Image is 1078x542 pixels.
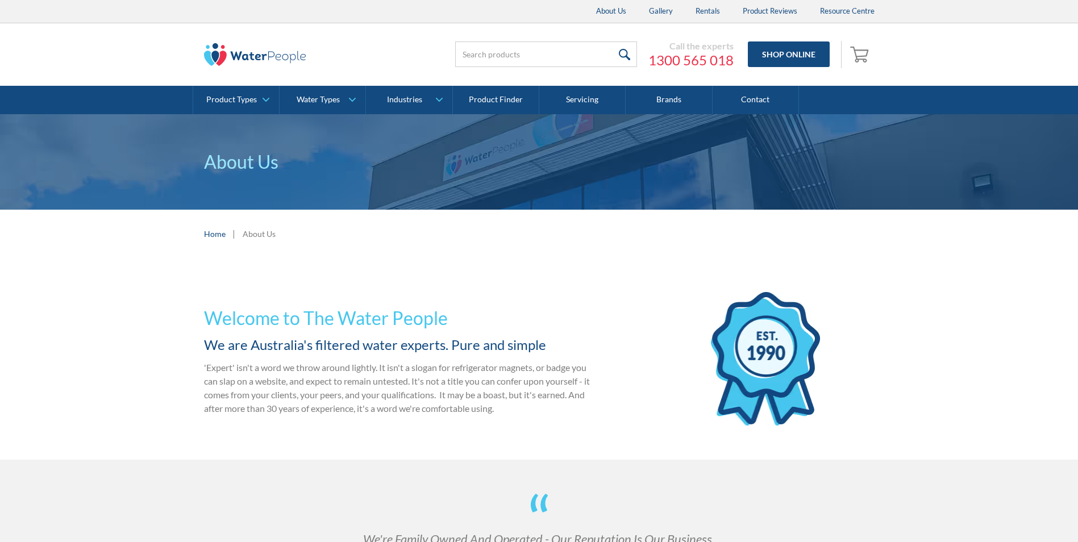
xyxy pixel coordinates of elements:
[711,292,819,426] img: ribbon icon
[748,41,830,67] a: Shop Online
[193,86,279,114] a: Product Types
[453,86,539,114] a: Product Finder
[387,95,422,105] div: Industries
[231,227,237,240] div: |
[204,228,226,240] a: Home
[713,86,799,114] a: Contact
[280,86,365,114] a: Water Types
[204,305,592,332] h1: Welcome to The Water People
[204,43,306,66] img: The Water People
[626,86,712,114] a: Brands
[243,228,276,240] div: About Us
[204,335,592,355] h2: We are Australia's filtered water experts. Pure and simple
[847,41,875,68] a: Open cart
[455,41,637,67] input: Search products
[366,86,452,114] a: Industries
[648,52,734,69] a: 1300 565 018
[206,95,257,105] div: Product Types
[204,148,875,176] p: About Us
[648,40,734,52] div: Call the experts
[297,95,340,105] div: Water Types
[204,361,592,415] p: 'Expert' isn't a word we throw around lightly. It isn't a slogan for refrigerator magnets, or bad...
[539,86,626,114] a: Servicing
[850,45,872,63] img: shopping cart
